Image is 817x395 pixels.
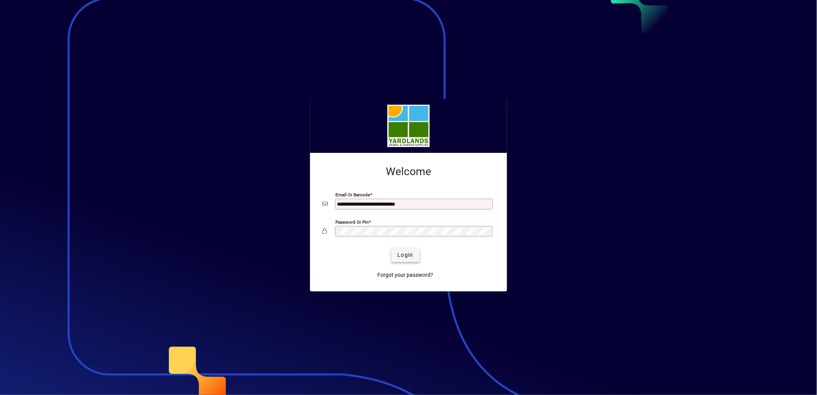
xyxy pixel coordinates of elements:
span: Login [397,251,413,259]
h2: Welcome [322,165,495,178]
a: Forgot your password? [375,268,437,282]
mat-label: Email or Barcode [335,192,370,197]
button: Login [391,248,419,262]
span: Forgot your password? [378,271,434,279]
mat-label: Password or Pin [335,219,368,224]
